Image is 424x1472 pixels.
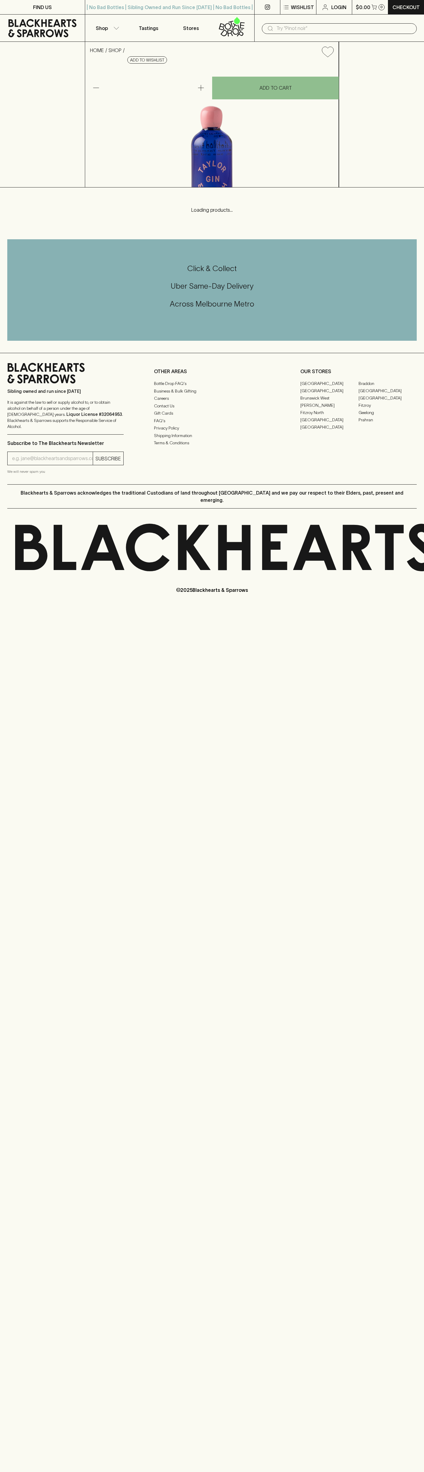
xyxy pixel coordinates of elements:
[359,380,417,387] a: Braddon
[7,388,124,394] p: Sibling owned and run since [DATE]
[66,412,122,417] strong: Liquor License #32064953
[300,416,359,423] a: [GEOGRAPHIC_DATA]
[7,299,417,309] h5: Across Melbourne Metro
[93,452,123,465] button: SUBSCRIBE
[6,206,418,214] p: Loading products...
[331,4,346,11] p: Login
[291,4,314,11] p: Wishlist
[359,394,417,402] a: [GEOGRAPHIC_DATA]
[392,4,420,11] p: Checkout
[183,25,199,32] p: Stores
[154,368,270,375] p: OTHER AREAS
[7,439,124,447] p: Subscribe to The Blackhearts Newsletter
[170,15,212,41] a: Stores
[7,399,124,429] p: It is against the law to sell or supply alcohol to, or to obtain alcohol on behalf of a person un...
[12,454,93,463] input: e.g. jane@blackheartsandsparrows.com.au
[154,387,270,395] a: Business & Bulk Gifting
[154,439,270,447] a: Terms & Conditions
[300,409,359,416] a: Fitzroy North
[300,380,359,387] a: [GEOGRAPHIC_DATA]
[33,4,52,11] p: FIND US
[300,368,417,375] p: OUR STORES
[12,489,412,504] p: Blackhearts & Sparrows acknowledges the traditional Custodians of land throughout [GEOGRAPHIC_DAT...
[96,25,108,32] p: Shop
[154,395,270,402] a: Careers
[154,425,270,432] a: Privacy Policy
[212,77,339,99] button: ADD TO CART
[127,15,170,41] a: Tastings
[139,25,158,32] p: Tastings
[85,62,339,187] img: 18806.png
[109,48,122,53] a: SHOP
[276,24,412,33] input: Try "Pinot noir"
[95,455,121,462] p: SUBSCRIBE
[356,4,370,11] p: $0.00
[7,281,417,291] h5: Uber Same-Day Delivery
[259,84,292,91] p: ADD TO CART
[380,5,383,9] p: 0
[154,410,270,417] a: Gift Cards
[359,416,417,423] a: Prahran
[154,380,270,387] a: Bottle Drop FAQ's
[154,402,270,409] a: Contact Us
[359,409,417,416] a: Geelong
[300,394,359,402] a: Brunswick West
[7,239,417,341] div: Call to action block
[127,56,167,64] button: Add to wishlist
[359,402,417,409] a: Fitzroy
[154,432,270,439] a: Shipping Information
[154,417,270,424] a: FAQ's
[300,423,359,431] a: [GEOGRAPHIC_DATA]
[300,387,359,394] a: [GEOGRAPHIC_DATA]
[359,387,417,394] a: [GEOGRAPHIC_DATA]
[319,44,336,60] button: Add to wishlist
[7,469,124,475] p: We will never spam you
[90,48,104,53] a: HOME
[85,15,128,41] button: Shop
[7,264,417,274] h5: Click & Collect
[300,402,359,409] a: [PERSON_NAME]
